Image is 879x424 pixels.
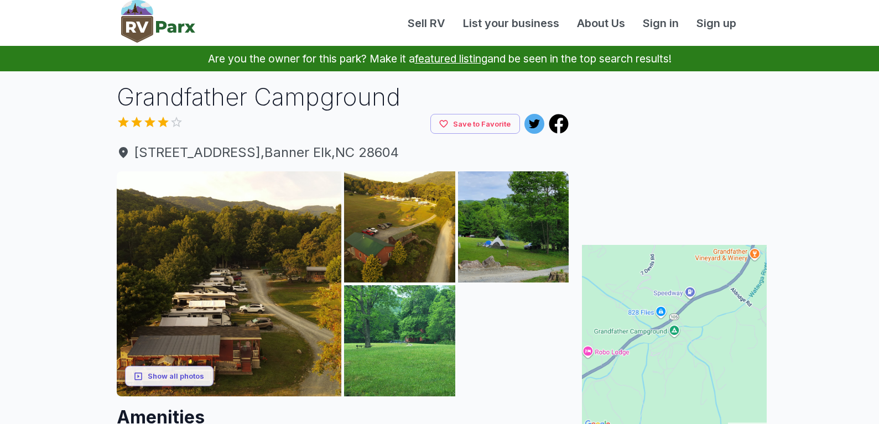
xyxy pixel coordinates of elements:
img: AAcXr8p0qrx41IDRZV_h6zc7xfLUVHicKEQQBEr8a-Lf7hNETCd21rP2dAk0k1W7N9ORRLDXOrT97gvQTSBZXDZyv9OhoJhtB... [117,171,342,396]
a: Sign in [634,15,688,32]
iframe: Advertisement [582,80,767,218]
img: AAcXr8o8DtQGvM2j7oeBDaOV4DckrFlQzvwqV_-Uro3_UZBXg1qQqggKoSK0vIHX-X3CPsICLTZ4HFbRjGkPZJbb9GY_jk2i5... [344,171,455,282]
a: [STREET_ADDRESS],Banner Elk,NC 28604 [117,143,569,163]
img: AAcXr8rWz_AdXufiJ5Vkhz0y97TRQ80YyvPp4EZba6AnXZqIxZ7bjBPtrN2foPdly6QYOu0IkIsA2XSejsfwbYdVzsXJpvDcc... [344,285,455,396]
a: About Us [568,15,634,32]
p: Are you the owner for this park? Make it a and be seen in the top search results! [13,46,866,71]
button: Show all photos [125,366,214,386]
a: List your business [454,15,568,32]
img: AAcXr8ozEhZzZ5Ss9hWPgX0CxbBxl9iHpdviVx_P_p8cu4eenoB3dDg-5slHkDp6AV3yoMCrTOaiOlmciq2_tcDU_IjOki7sQ... [458,285,569,396]
button: Save to Favorite [430,114,520,134]
h1: Grandfather Campground [117,80,569,114]
span: [STREET_ADDRESS] , Banner Elk , NC 28604 [117,143,569,163]
a: Sell RV [399,15,454,32]
a: featured listing [415,52,487,65]
img: AAcXr8oLP_7_TREd-wEdiK5FweVfHIHqYSKnrb0GyIdGtrazikuUurfpHUBfoY2wYZNbgl0oUMhvLAERS_DS4x_istP1T7EE5... [458,171,569,282]
a: Sign up [688,15,745,32]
